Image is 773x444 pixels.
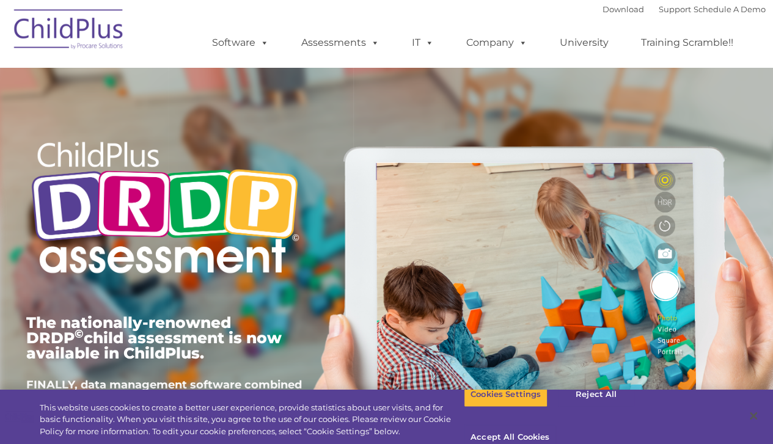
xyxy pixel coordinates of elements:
a: Training Scramble!! [629,31,746,55]
a: Schedule A Demo [694,4,766,14]
a: IT [400,31,446,55]
a: Software [200,31,281,55]
img: ChildPlus by Procare Solutions [8,1,130,62]
button: Close [740,402,767,429]
button: Reject All [558,382,634,407]
font: | [603,4,766,14]
a: Company [454,31,540,55]
span: FINALLY, data management software combined with child development assessments in ONE POWERFUL sys... [26,378,302,426]
a: Support [659,4,691,14]
a: Download [603,4,644,14]
sup: © [75,327,84,341]
img: Copyright - DRDP Logo Light [26,125,304,294]
div: This website uses cookies to create a better user experience, provide statistics about user visit... [40,402,464,438]
button: Cookies Settings [464,382,548,407]
a: University [548,31,621,55]
span: The nationally-renowned DRDP child assessment is now available in ChildPlus. [26,313,282,362]
a: Assessments [289,31,392,55]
